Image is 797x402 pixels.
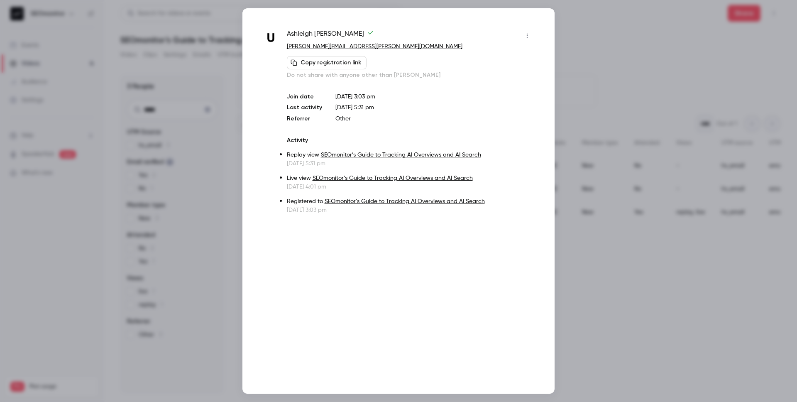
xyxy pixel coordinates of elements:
[263,30,279,45] img: ca.vu
[335,105,374,110] span: [DATE] 5:31 pm
[313,175,473,181] a: SEOmonitor’s Guide to Tracking AI Overviews and AI Search
[287,71,534,79] p: Do not share with anyone other than [PERSON_NAME]
[287,206,534,214] p: [DATE] 3:03 pm
[287,197,534,206] p: Registered to
[321,152,481,158] a: SEOmonitor’s Guide to Tracking AI Overviews and AI Search
[287,151,534,159] p: Replay view
[287,136,534,145] p: Activity
[287,159,534,168] p: [DATE] 5:31 pm
[287,183,534,191] p: [DATE] 4:01 pm
[287,29,374,42] span: Ashleigh [PERSON_NAME]
[335,115,534,123] p: Other
[325,199,485,204] a: SEOmonitor’s Guide to Tracking AI Overviews and AI Search
[287,93,322,101] p: Join date
[287,115,322,123] p: Referrer
[287,174,534,183] p: Live view
[287,56,367,69] button: Copy registration link
[335,93,534,101] p: [DATE] 3:03 pm
[287,44,462,49] a: [PERSON_NAME][EMAIL_ADDRESS][PERSON_NAME][DOMAIN_NAME]
[287,103,322,112] p: Last activity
